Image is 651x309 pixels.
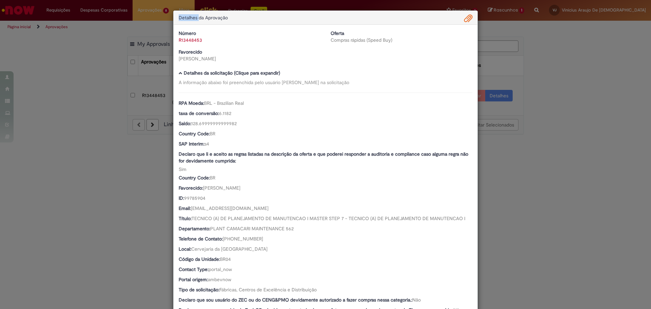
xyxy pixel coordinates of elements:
[179,49,202,55] b: Favorecido
[179,175,210,181] b: Country Code:
[223,236,263,242] span: [PHONE_NUMBER]
[179,246,191,252] b: Local:
[412,297,421,303] span: Não
[210,131,215,137] span: BR
[220,256,231,262] span: BR04
[219,287,317,293] span: Fábricas, Centros de Excelência e Distribuição
[219,110,231,116] span: 6.1182
[179,266,209,272] b: Contact Type:
[179,55,320,62] div: [PERSON_NAME]
[179,151,468,164] b: Declaro que li e aceito as regras listadas na descrição da oferta e que poderei responder a audit...
[179,205,191,211] b: Email:
[208,276,231,283] span: ambevnow
[179,166,186,172] span: Sim
[192,215,465,221] span: TECNICO (A) DE PLANEJAMENTO DE MANUTENCAO I MASTER STEP 7 - TECNICO (A) DE PLANEJAMENTO DE MANUTE...
[184,70,280,76] b: Detalhes da solicitação (Clique para expandir)
[179,79,472,86] div: A informação abaixo foi preenchida pelo usuário [PERSON_NAME] na solicitação
[179,185,203,191] b: Favorecido:
[179,71,472,76] h5: Detalhes da solicitação (Clique para expandir)
[191,205,269,211] span: [EMAIL_ADDRESS][DOMAIN_NAME]
[179,131,210,137] b: Country Code:
[179,15,228,21] span: Detalhes da Aprovação
[209,266,232,272] span: portal_now
[191,246,268,252] span: Cervejaria da [GEOGRAPHIC_DATA]
[179,226,210,232] b: Departamento:
[204,141,209,147] span: s4
[331,37,472,43] div: Compras rápidas (Speed Buy)
[331,30,344,36] b: Oferta
[210,226,294,232] span: PLANT CAMACARI MAINTENANCE 562
[179,141,204,147] b: SAP Interim:
[179,195,184,201] b: ID:
[179,276,208,283] b: Portal origem:
[179,37,202,43] a: R13448453
[179,297,412,303] b: Declaro que sou usuário do ZEC ou do CENG&PMO devidamente autorizado a fazer compras nessa catego...
[203,185,240,191] span: [PERSON_NAME]
[184,195,205,201] span: 99785904
[179,30,196,36] b: Número
[179,110,219,116] b: taxa de conversão:
[179,287,219,293] b: Tipo de solicitação:
[179,256,220,262] b: Código da Unidade:
[179,100,204,106] b: RPA Moeda:
[179,236,223,242] b: Telefone de Contato:
[179,215,192,221] b: Título:
[179,120,191,127] b: Saldo:
[191,120,237,127] span: 128.69999999999982
[210,175,215,181] span: BR
[204,100,244,106] span: BRL - Brazilian Real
